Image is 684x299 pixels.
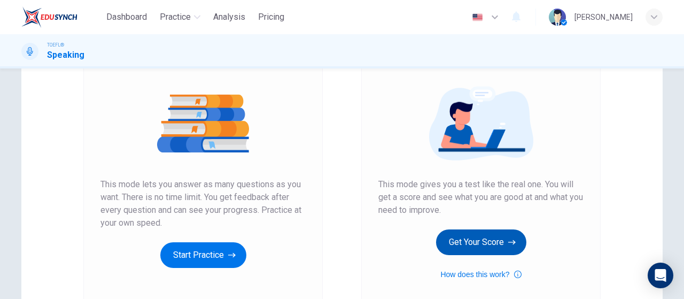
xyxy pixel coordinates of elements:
[160,11,191,24] span: Practice
[436,229,526,255] button: Get Your Score
[254,7,289,27] button: Pricing
[21,6,77,28] img: EduSynch logo
[160,242,246,268] button: Start Practice
[574,11,633,24] div: [PERSON_NAME]
[100,178,306,229] span: This mode lets you answer as many questions as you want. There is no time limit. You get feedback...
[378,178,584,217] span: This mode gives you a test like the real one. You will get a score and see what you are good at a...
[106,11,147,24] span: Dashboard
[213,11,245,24] span: Analysis
[47,41,64,49] span: TOEFL®
[258,11,284,24] span: Pricing
[471,13,484,21] img: en
[156,7,205,27] button: Practice
[47,49,84,62] h1: Speaking
[209,7,250,27] button: Analysis
[102,7,151,27] button: Dashboard
[21,6,102,28] a: EduSynch logo
[549,9,566,26] img: Profile picture
[440,268,521,281] button: How does this work?
[648,263,673,288] div: Open Intercom Messenger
